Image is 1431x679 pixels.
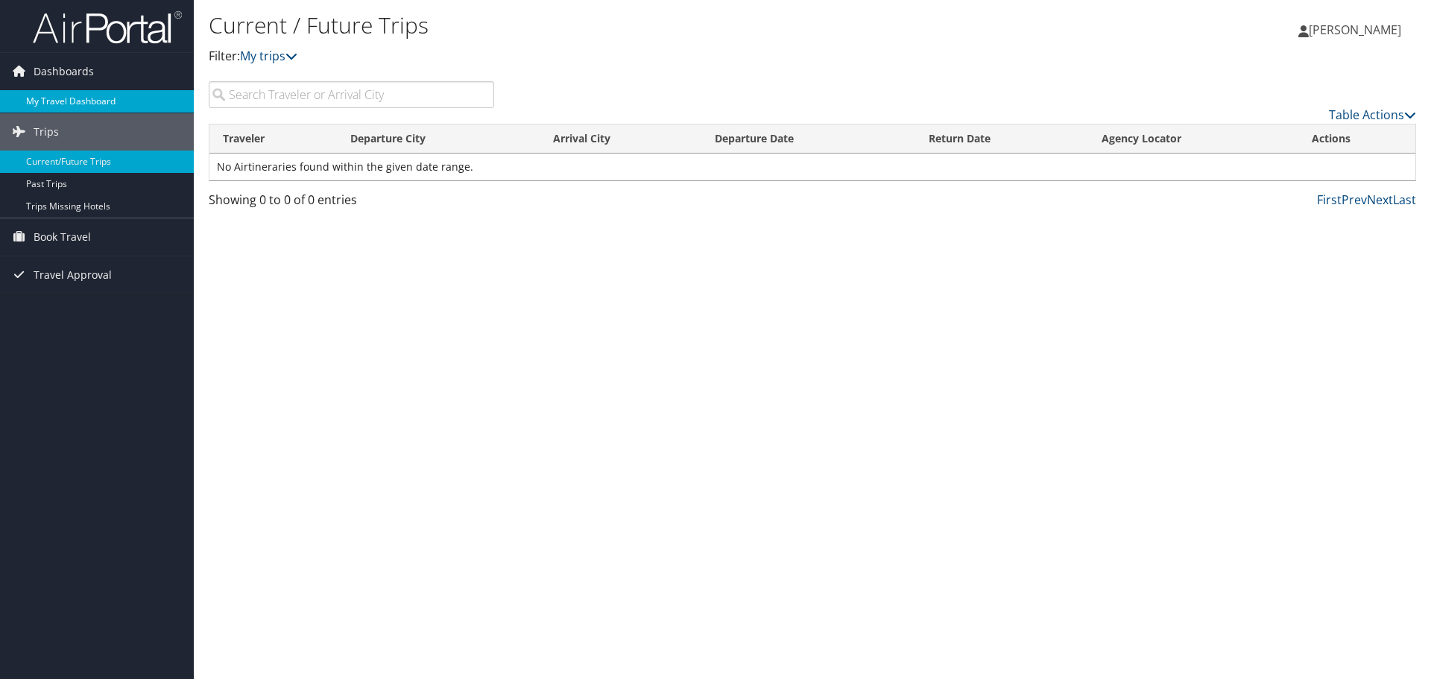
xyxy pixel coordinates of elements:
[1088,124,1298,154] th: Agency Locator: activate to sort column ascending
[1298,7,1416,52] a: [PERSON_NAME]
[1329,107,1416,123] a: Table Actions
[540,124,701,154] th: Arrival City: activate to sort column ascending
[240,48,297,64] a: My trips
[33,10,182,45] img: airportal-logo.png
[1393,192,1416,208] a: Last
[209,81,494,108] input: Search Traveler or Arrival City
[34,218,91,256] span: Book Travel
[209,10,1014,41] h1: Current / Future Trips
[1367,192,1393,208] a: Next
[1317,192,1342,208] a: First
[337,124,540,154] th: Departure City: activate to sort column ascending
[1298,124,1415,154] th: Actions
[209,191,494,216] div: Showing 0 to 0 of 0 entries
[701,124,915,154] th: Departure Date: activate to sort column descending
[1309,22,1401,38] span: [PERSON_NAME]
[34,53,94,90] span: Dashboards
[34,256,112,294] span: Travel Approval
[209,154,1415,180] td: No Airtineraries found within the given date range.
[1342,192,1367,208] a: Prev
[915,124,1088,154] th: Return Date: activate to sort column ascending
[34,113,59,151] span: Trips
[209,124,337,154] th: Traveler: activate to sort column ascending
[209,47,1014,66] p: Filter:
